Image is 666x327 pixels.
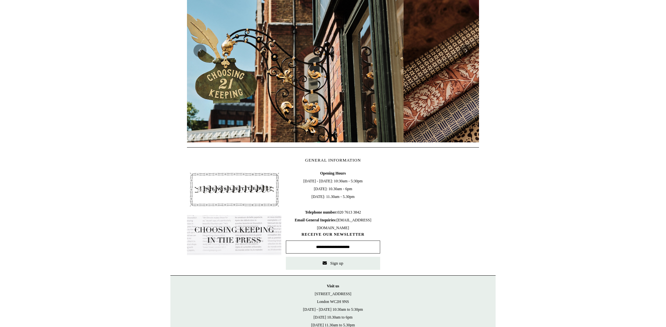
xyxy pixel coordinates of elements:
strong: Visit us [327,284,339,288]
span: [EMAIL_ADDRESS][DOMAIN_NAME] [295,218,371,230]
button: Page 2 [330,141,336,142]
b: : [336,210,338,215]
img: pf-4db91bb9--1305-Newsletter-Button_1200x.jpg [187,169,281,210]
button: Previous [193,44,206,57]
button: Page 3 [340,141,346,142]
button: Next [460,44,473,57]
b: Email General Inquiries: [295,218,337,222]
span: [DATE] - [DATE]: 10:30am - 5:30pm [DATE]: 10.30am - 6pm [DATE]: 11.30am - 5.30pm 020 7613 3842 [286,169,380,232]
span: Sign up [330,261,343,266]
span: GENERAL INFORMATION [305,158,361,163]
b: Opening Hours [320,171,346,176]
button: Page 1 [320,141,326,142]
img: pf-635a2b01-aa89-4342-bbcd-4371b60f588c--In-the-press-Button_1200x.jpg [187,215,281,255]
span: RECEIVE OUR NEWSLETTER [286,232,380,237]
b: Telephone number [305,210,338,215]
button: Sign up [286,257,380,270]
iframe: google_map [385,169,479,267]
